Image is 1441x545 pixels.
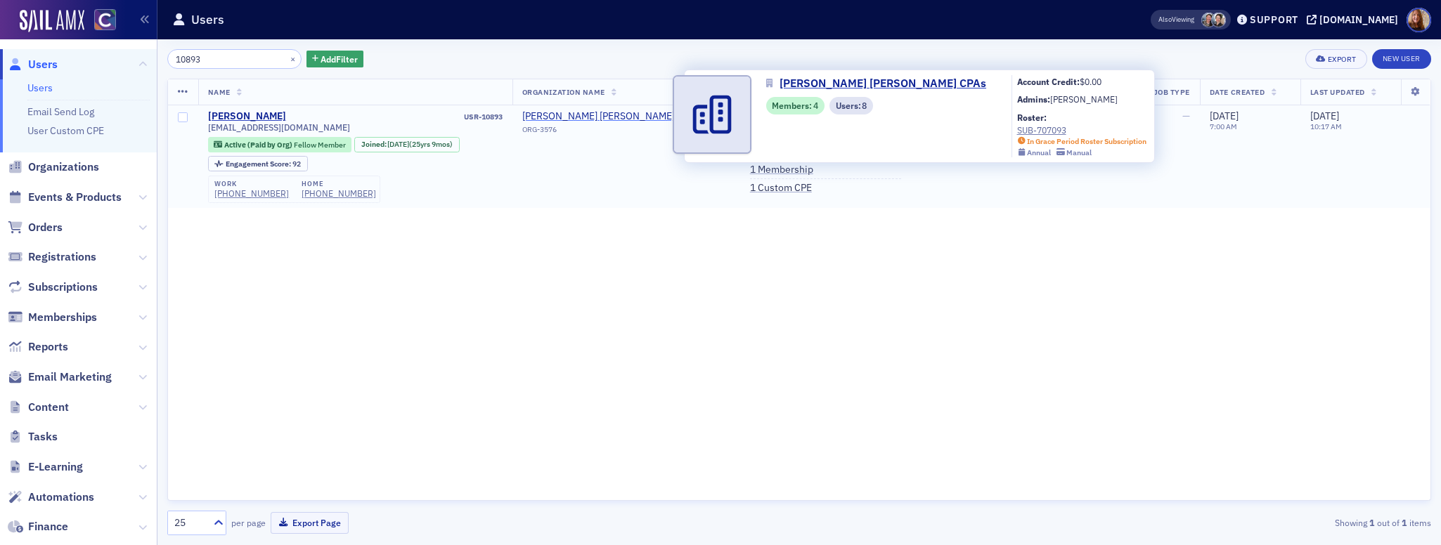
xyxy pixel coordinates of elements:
[8,339,68,355] a: Reports
[226,160,301,168] div: 92
[28,190,122,205] span: Events & Products
[167,49,302,69] input: Search…
[1017,93,1050,105] b: Admins:
[522,110,699,123] a: [PERSON_NAME] [PERSON_NAME] CPAs
[226,159,292,169] span: Engagement Score :
[27,81,53,94] a: Users
[1050,93,1118,105] a: [PERSON_NAME]
[1017,112,1047,123] b: Roster:
[224,140,294,150] span: Active (Paid by Org)
[208,156,308,171] div: Engagement Score: 92
[28,57,58,72] span: Users
[1201,13,1216,27] span: Tiffany Carson
[321,53,358,65] span: Add Filter
[28,220,63,235] span: Orders
[1182,110,1190,122] span: —
[271,512,349,534] button: Export Page
[8,249,96,265] a: Registrations
[1372,49,1431,69] a: New User
[8,459,83,475] a: E-Learning
[522,87,605,97] span: Organization Name
[27,105,94,118] a: Email Send Log
[94,9,116,31] img: SailAMX
[1305,49,1366,69] button: Export
[780,75,986,92] span: [PERSON_NAME] [PERSON_NAME] CPAs
[28,519,68,534] span: Finance
[836,99,862,112] span: Users :
[306,51,364,68] button: AddFilter
[28,339,68,355] span: Reports
[174,516,205,530] div: 25
[8,280,98,295] a: Subscriptions
[28,159,99,175] span: Organizations
[8,519,68,534] a: Finance
[1210,87,1265,97] span: Date Created
[28,459,83,475] span: E-Learning
[1017,76,1080,87] b: Account Credit:
[1310,87,1365,97] span: Last Updated
[387,139,409,149] span: [DATE]
[522,110,699,123] span: Watson Coon Ryan CPAs
[1367,516,1377,529] strong: 1
[8,490,94,505] a: Automations
[1154,87,1190,97] span: Job Type
[1310,122,1342,131] time: 10:17 AM
[28,280,98,295] span: Subscriptions
[1328,55,1357,63] div: Export
[28,400,69,415] span: Content
[8,220,63,235] a: Orders
[750,164,813,176] a: 1 Membership
[8,159,99,175] a: Organizations
[288,112,503,122] div: USR-10893
[302,188,376,199] a: [PHONE_NUMBER]
[231,516,266,529] label: per page
[214,140,345,149] a: Active (Paid by Org) Fellow Member
[8,429,58,445] a: Tasks
[1158,15,1172,24] div: Also
[766,75,997,92] a: [PERSON_NAME] [PERSON_NAME] CPAs
[1307,15,1403,25] button: [DOMAIN_NAME]
[8,57,58,72] a: Users
[1250,13,1298,26] div: Support
[1066,148,1092,157] div: Manual
[8,310,97,325] a: Memberships
[208,122,350,133] span: [EMAIL_ADDRESS][DOMAIN_NAME]
[1158,15,1194,25] span: Viewing
[1400,516,1409,529] strong: 1
[27,124,104,137] a: User Custom CPE
[214,180,289,188] div: work
[1020,516,1431,529] div: Showing out of items
[294,140,346,150] span: Fellow Member
[28,249,96,265] span: Registrations
[8,190,122,205] a: Events & Products
[8,369,112,385] a: Email Marketing
[28,310,97,325] span: Memberships
[1310,110,1339,122] span: [DATE]
[191,11,224,28] h1: Users
[287,52,299,65] button: ×
[28,369,112,385] span: Email Marketing
[214,188,289,199] a: [PHONE_NUMBER]
[1407,8,1431,32] span: Profile
[208,110,286,123] a: [PERSON_NAME]
[20,10,84,32] img: SailAMX
[28,490,94,505] span: Automations
[750,182,812,195] a: 1 Custom CPE
[1319,13,1398,26] div: [DOMAIN_NAME]
[361,140,388,149] span: Joined :
[1080,76,1101,87] span: $0.00
[8,400,69,415] a: Content
[1017,124,1147,136] a: SUB-707093
[1211,13,1226,27] span: Pamela Galey-Coleman
[84,9,116,33] a: View Homepage
[1210,110,1239,122] span: [DATE]
[387,140,453,149] div: (25yrs 9mos)
[1027,137,1146,146] div: In Grace Period Roster Subscription
[354,137,460,152] div: Joined: 1999-11-29 00:00:00
[302,180,376,188] div: home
